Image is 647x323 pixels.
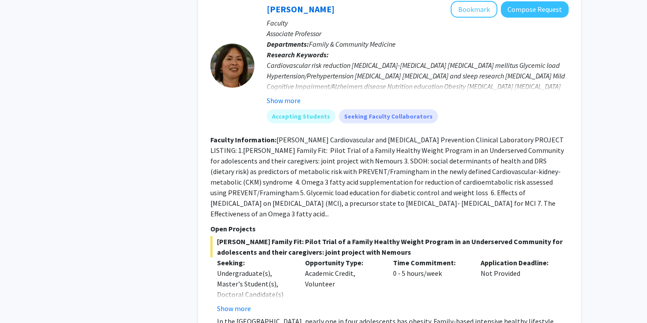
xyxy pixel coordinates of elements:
[501,1,569,18] button: Compose Request to Cynthia Cheng
[210,236,569,257] span: [PERSON_NAME] Family Fit: Pilot Trial of a Family Healthy Weight Program in an Underserved Commun...
[451,1,497,18] button: Add Cynthia Cheng to Bookmarks
[309,40,396,48] span: Family & Community Medicine
[305,257,380,268] p: Opportunity Type:
[210,135,276,144] b: Faculty Information:
[267,28,569,39] p: Associate Professor
[267,50,329,59] b: Research Keywords:
[267,4,335,15] a: [PERSON_NAME]
[267,40,309,48] b: Departments:
[217,257,292,268] p: Seeking:
[386,257,474,314] div: 0 - 5 hours/week
[210,223,569,234] p: Open Projects
[7,283,37,316] iframe: Chat
[393,257,468,268] p: Time Commitment:
[267,60,569,102] div: Cardiovascular risk reduction [MEDICAL_DATA]-[MEDICAL_DATA] [MEDICAL_DATA] mellitus Glycemic load...
[298,257,386,314] div: Academic Credit, Volunteer
[339,109,438,123] mat-chip: Seeking Faculty Collaborators
[267,109,335,123] mat-chip: Accepting Students
[481,257,555,268] p: Application Deadline:
[474,257,562,314] div: Not Provided
[267,95,301,106] button: Show more
[267,18,569,28] p: Faculty
[210,135,564,218] fg-read-more: [PERSON_NAME] Cardiovascular and [MEDICAL_DATA] Prevention Clinical Laboratory PROJECT LISTING: 1...
[217,303,251,314] button: Show more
